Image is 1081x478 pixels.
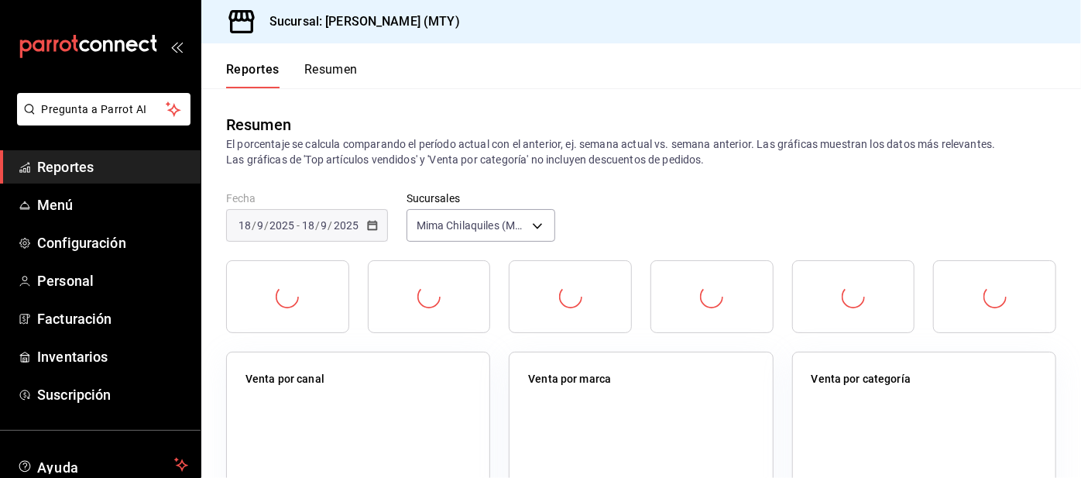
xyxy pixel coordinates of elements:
input: -- [256,219,264,232]
p: Venta por categoría [812,371,911,387]
input: -- [301,219,315,232]
label: Fecha [226,194,388,205]
span: Reportes [37,156,188,177]
button: open_drawer_menu [170,40,183,53]
span: / [264,219,269,232]
span: / [328,219,333,232]
input: -- [238,219,252,232]
h3: Sucursal: [PERSON_NAME] (MTY) [257,12,460,31]
input: ---- [333,219,359,232]
span: Mima Chilaquiles (MTY) [417,218,527,233]
button: Reportes [226,62,280,88]
span: Configuración [37,232,188,253]
label: Sucursales [407,194,555,205]
span: Personal [37,270,188,291]
span: Facturación [37,308,188,329]
p: Venta por marca [528,371,611,387]
span: Inventarios [37,346,188,367]
p: El porcentaje se calcula comparando el período actual con el anterior, ej. semana actual vs. sema... [226,136,1056,167]
p: Venta por canal [245,371,324,387]
span: Menú [37,194,188,215]
input: -- [321,219,328,232]
button: Pregunta a Parrot AI [17,93,190,126]
span: - [297,219,300,232]
button: Resumen [304,62,358,88]
span: Ayuda [37,456,168,474]
span: Pregunta a Parrot AI [42,101,166,118]
div: Resumen [226,113,291,136]
span: Suscripción [37,384,188,405]
span: / [252,219,256,232]
input: ---- [269,219,295,232]
a: Pregunta a Parrot AI [11,112,190,129]
span: / [315,219,320,232]
div: navigation tabs [226,62,358,88]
